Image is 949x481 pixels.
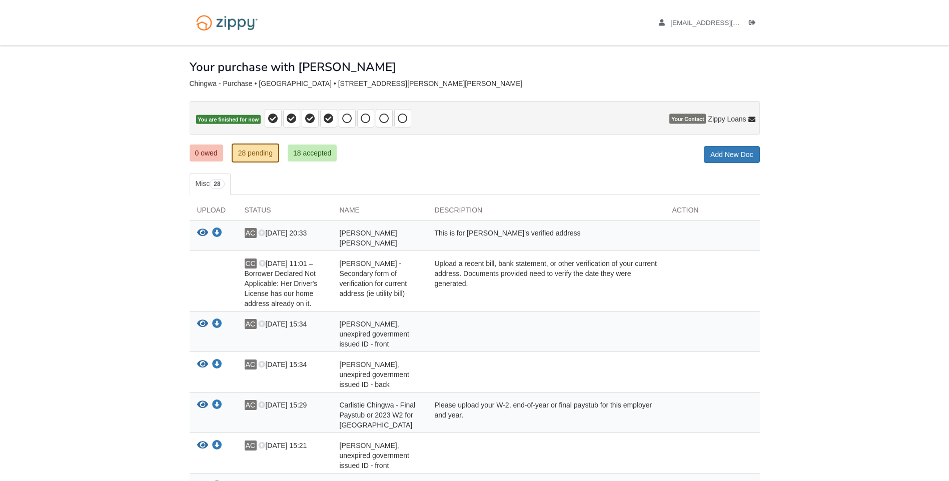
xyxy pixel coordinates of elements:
div: Status [237,205,332,220]
a: Log out [749,19,760,29]
span: [DATE] 15:29 [258,401,307,409]
div: Please upload your W-2, end-of-year or final paystub for this employer and year. [427,400,665,430]
span: [DATE] 15:34 [258,360,307,368]
span: [PERSON_NAME], unexpired government issued ID - back [340,360,409,388]
button: View Anakin Chingwa - Valid, unexpired government issued ID - front [197,440,208,451]
a: Download Carlistie Chingwa - Valid, unexpired government issued ID - front [212,320,222,328]
span: [DATE] 11:01 – Borrower Declared Not Applicable: Her Driver's License has our home address alread... [245,259,318,307]
h1: Your purchase with [PERSON_NAME] [190,60,396,73]
span: CC [245,258,257,268]
button: View Carlistie Chingwa - Final Paystub or 2023 W2 for Odawa Casino [197,400,208,410]
a: Download Anakin Chingwa - Valid, unexpired government issued ID - front [212,442,222,450]
span: [DATE] 15:34 [258,320,307,328]
span: [DATE] 20:33 [258,229,307,237]
span: 28 [210,179,224,189]
div: This is for [PERSON_NAME]'s verified address [427,228,665,248]
span: You are finished for now [196,115,261,124]
button: View Carlistie Chingwa - Valid, unexpired government issued ID - front [197,319,208,329]
span: [PERSON_NAME] - Secondary form of verification for current address (ie utility bill) [340,259,407,297]
a: 18 accepted [288,144,337,161]
span: Your Contact [669,114,706,124]
a: Download Carlistie Chingwa - Final Paystub or 2023 W2 for Odawa Casino [212,401,222,409]
span: [PERSON_NAME], unexpired government issued ID - front [340,441,409,469]
div: Upload [190,205,237,220]
a: Download Carlistie Chingwa - Valid, unexpired government issued ID - back [212,361,222,369]
button: View Carlistie Chingwa - Valid, unexpired government issued ID - back [197,359,208,370]
button: View carly bill [197,228,208,238]
div: Upload a recent bill, bank statement, or other verification of your current address. Documents pr... [427,258,665,308]
span: [PERSON_NAME], unexpired government issued ID - front [340,320,409,348]
span: AC [245,228,257,238]
a: Download carly bill [212,229,222,237]
span: Carlistie Chingwa - Final Paystub or 2023 W2 for [GEOGRAPHIC_DATA] [340,401,416,429]
a: edit profile [659,19,785,29]
div: Name [332,205,427,220]
div: Chingwa - Purchase • [GEOGRAPHIC_DATA] • [STREET_ADDRESS][PERSON_NAME][PERSON_NAME] [190,79,760,88]
span: AC [245,359,257,369]
span: [DATE] 15:21 [258,441,307,449]
span: AC [245,319,257,329]
a: 0 owed [190,144,223,161]
img: Logo [190,10,264,35]
span: Zippy Loans [708,114,746,124]
span: achingwa1990@gmail.com [670,19,785,26]
span: AC [245,440,257,450]
span: AC [245,400,257,410]
div: Description [427,205,665,220]
a: Misc [190,173,231,195]
div: Action [665,205,760,220]
a: Add New Doc [704,146,760,163]
a: 28 pending [232,143,279,162]
span: [PERSON_NAME] [PERSON_NAME] [340,229,397,247]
